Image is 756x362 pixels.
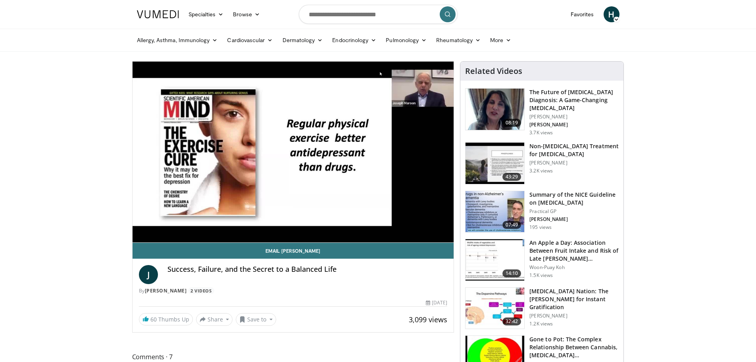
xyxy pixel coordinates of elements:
[466,191,524,232] img: 8e949c61-8397-4eef-823a-95680e5d1ed1.150x105_q85_crop-smart_upscale.jpg
[466,239,524,281] img: 0fb96a29-ee07-42a6-afe7-0422f9702c53.150x105_q85_crop-smart_upscale.jpg
[139,265,158,284] a: J
[465,88,619,136] a: 08:19 The Future of [MEDICAL_DATA] Diagnosis: A Game-Changing [MEDICAL_DATA] [PERSON_NAME] [PERSO...
[466,288,524,329] img: 8c144ef5-ad01-46b8-bbf2-304ffe1f6934.150x105_q85_crop-smart_upscale.jpg
[431,32,485,48] a: Rheumatology
[485,32,516,48] a: More
[299,5,458,24] input: Search topics, interventions
[529,88,619,112] h3: The Future of [MEDICAL_DATA] Diagnosis: A Game-Changing [MEDICAL_DATA]
[529,272,553,279] p: 1.5K views
[465,142,619,184] a: 43:29 Non-[MEDICAL_DATA] Treatment for [MEDICAL_DATA] [PERSON_NAME] 3.2K views
[529,130,553,136] p: 3.7K views
[139,287,448,294] div: By
[222,32,277,48] a: Cardiovascular
[465,287,619,329] a: 32:42 [MEDICAL_DATA] Nation: The [PERSON_NAME] for Instant Gratification [PERSON_NAME] 1.2K views
[529,191,619,207] h3: Summary of the NICE Guideline on [MEDICAL_DATA]
[566,6,599,22] a: Favorites
[502,221,521,229] span: 07:49
[327,32,381,48] a: Endocrinology
[184,6,229,22] a: Specialties
[381,32,431,48] a: Pulmonology
[502,173,521,181] span: 43:29
[145,287,187,294] a: [PERSON_NAME]
[529,122,619,128] p: [PERSON_NAME]
[529,208,619,215] p: Practical GP
[196,313,233,326] button: Share
[529,224,552,230] p: 195 views
[529,142,619,158] h3: Non-[MEDICAL_DATA] Treatment for [MEDICAL_DATA]
[502,269,521,277] span: 14:10
[529,287,619,311] h3: [MEDICAL_DATA] Nation: The [PERSON_NAME] for Instant Gratification
[409,315,447,324] span: 3,099 views
[502,119,521,127] span: 08:19
[604,6,619,22] a: H
[132,32,223,48] a: Allergy, Asthma, Immunology
[529,335,619,359] h3: Gone to Pot: The Complex Relationship Between Cannabis, [MEDICAL_DATA]…
[188,287,214,294] a: 2 Videos
[529,239,619,263] h3: An Apple a Day: Association Between Fruit Intake and Risk of Late [PERSON_NAME]…
[426,299,447,306] div: [DATE]
[529,264,619,271] p: Woon-Puay Koh
[133,243,454,259] a: Email [PERSON_NAME]
[228,6,265,22] a: Browse
[529,114,619,120] p: [PERSON_NAME]
[137,10,179,18] img: VuMedi Logo
[465,66,522,76] h4: Related Videos
[465,239,619,281] a: 14:10 An Apple a Day: Association Between Fruit Intake and Risk of Late [PERSON_NAME]… Woon-Puay ...
[529,160,619,166] p: [PERSON_NAME]
[529,168,553,174] p: 3.2K views
[529,313,619,319] p: [PERSON_NAME]
[465,191,619,233] a: 07:49 Summary of the NICE Guideline on [MEDICAL_DATA] Practical GP [PERSON_NAME] 195 views
[167,265,448,274] h4: Success, Failure, and the Secret to a Balanced Life
[139,313,193,325] a: 60 Thumbs Up
[150,316,157,323] span: 60
[132,352,454,362] span: Comments 7
[236,313,276,326] button: Save to
[466,89,524,130] img: 5773f076-af47-4b25-9313-17a31d41bb95.150x105_q85_crop-smart_upscale.jpg
[529,321,553,327] p: 1.2K views
[133,62,454,243] video-js: Video Player
[529,216,619,223] p: [PERSON_NAME]
[502,317,521,325] span: 32:42
[278,32,328,48] a: Dermatology
[466,143,524,184] img: eb9441ca-a77b-433d-ba99-36af7bbe84ad.150x105_q85_crop-smart_upscale.jpg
